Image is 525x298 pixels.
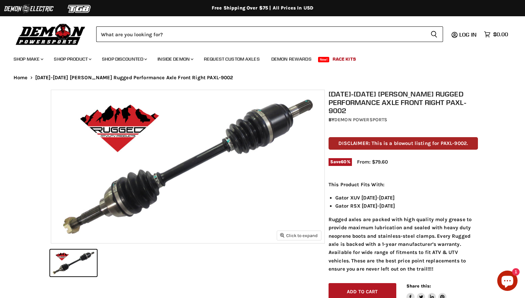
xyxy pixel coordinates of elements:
a: Demon Rewards [266,52,317,66]
a: Log in [456,31,481,38]
ul: Main menu [8,49,506,66]
a: $0.00 [481,29,511,39]
button: Search [425,26,443,42]
a: Demon Powersports [334,117,387,123]
div: Rugged axles are packed with high quality moly grease to provide maximum lubrication and sealed w... [329,180,478,273]
span: $0.00 [493,31,508,38]
h1: [DATE]-[DATE] [PERSON_NAME] Rugged Performance Axle Front Right PAXL-9002 [329,90,478,115]
span: Add to cart [347,289,378,295]
p: This Product Fits With: [329,180,478,189]
img: Demon Powersports [14,22,88,46]
a: Shop Product [49,52,96,66]
li: Gator XUV [DATE]-[DATE] [335,194,478,202]
input: Search [96,26,425,42]
span: Save % [329,158,352,166]
a: Race Kits [328,52,361,66]
span: [DATE]-[DATE] [PERSON_NAME] Rugged Performance Axle Front Right PAXL-9002 [35,75,233,81]
span: From: $79.60 [357,159,388,165]
span: 60 [341,159,346,164]
div: by [329,116,478,124]
span: New! [318,57,330,62]
button: 2011-2022 John Deere Rugged Performance Axle Front Right PAXL-9002 thumbnail [50,250,97,276]
form: Product [96,26,443,42]
span: Log in [459,31,477,38]
img: Demon Electric Logo 2 [3,2,54,15]
span: Click to expand [280,233,318,238]
span: Share this: [406,283,431,289]
p: DISCLAIMER: This is a blowout listing for PAXL-9002. [329,137,478,150]
a: Shop Make [8,52,47,66]
li: Gator RSX [DATE]-[DATE] [335,202,478,210]
img: 2011-2022 John Deere Rugged Performance Axle Front Right PAXL-9002 [51,90,324,243]
a: Shop Discounted [97,52,151,66]
img: TGB Logo 2 [54,2,105,15]
inbox-online-store-chat: Shopify online store chat [495,271,520,293]
button: Click to expand [277,231,321,240]
a: Request Custom Axles [199,52,265,66]
a: Home [14,75,28,81]
a: Inside Demon [152,52,197,66]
